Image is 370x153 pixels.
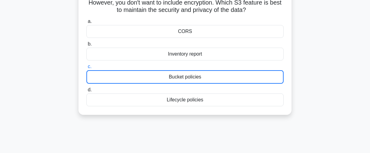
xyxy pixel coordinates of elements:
span: d. [88,87,92,92]
span: c. [88,64,91,69]
div: Inventory report [86,48,284,60]
span: a. [88,19,92,24]
div: CORS [86,25,284,38]
span: b. [88,41,92,46]
div: Bucket policies [86,70,284,84]
div: Lifecycle policies [86,93,284,106]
